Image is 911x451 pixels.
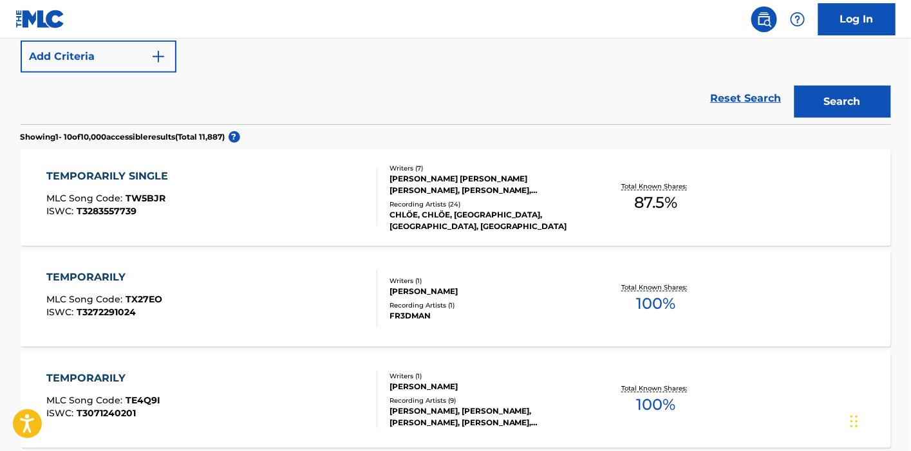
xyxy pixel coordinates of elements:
[46,394,126,406] span: MLC Song Code :
[622,383,691,393] p: Total Known Shares:
[21,351,891,448] a: TEMPORARILYMLC Song Code:TE4Q9IISWC:T3071240201Writers (1)[PERSON_NAME]Recording Artists (9)[PERS...
[390,163,584,173] div: Writers ( 7 )
[390,300,584,310] div: Recording Artists ( 1 )
[77,205,136,217] span: T3283557739
[15,10,65,28] img: MLC Logo
[704,84,788,113] a: Reset Search
[46,192,126,204] span: MLC Song Code :
[751,6,777,32] a: Public Search
[46,169,174,184] div: TEMPORARILY SINGLE
[126,293,162,305] span: TX27EO
[390,209,584,232] div: CHLÖE, CHLÖE, [GEOGRAPHIC_DATA], [GEOGRAPHIC_DATA], [GEOGRAPHIC_DATA]
[390,371,584,381] div: Writers ( 1 )
[818,3,896,35] a: Log In
[46,270,162,285] div: TEMPORARILY
[390,381,584,392] div: [PERSON_NAME]
[126,192,165,204] span: TW5BJR
[390,199,584,209] div: Recording Artists ( 24 )
[21,131,225,143] p: Showing 1 - 10 of 10,000 accessible results (Total 11,887 )
[635,191,678,214] span: 87.5 %
[21,1,891,124] form: Search Form
[390,405,584,428] div: [PERSON_NAME], [PERSON_NAME], [PERSON_NAME], [PERSON_NAME], [PERSON_NAME]
[390,310,584,322] div: FR3DMAN
[790,12,805,27] img: help
[46,205,77,217] span: ISWC :
[21,149,891,246] a: TEMPORARILY SINGLEMLC Song Code:TW5BJRISWC:T3283557739Writers (7)[PERSON_NAME] [PERSON_NAME] [PER...
[46,407,77,419] span: ISWC :
[637,292,676,315] span: 100 %
[21,250,891,347] a: TEMPORARILYMLC Song Code:TX27EOISWC:T3272291024Writers (1)[PERSON_NAME]Recording Artists (1)FR3DM...
[390,396,584,405] div: Recording Artists ( 9 )
[21,41,176,73] button: Add Criteria
[622,282,691,292] p: Total Known Shares:
[756,12,772,27] img: search
[637,393,676,416] span: 100 %
[785,6,811,32] div: Help
[126,394,160,406] span: TE4Q9I
[151,49,166,64] img: 9d2ae6d4665cec9f34b9.svg
[622,181,691,191] p: Total Known Shares:
[850,402,858,441] div: Drag
[77,407,136,419] span: T3071240201
[390,173,584,196] div: [PERSON_NAME] [PERSON_NAME] [PERSON_NAME], [PERSON_NAME], [PERSON_NAME], [PERSON_NAME], [PERSON_N...
[46,371,160,386] div: TEMPORARILY
[390,276,584,286] div: Writers ( 1 )
[390,286,584,297] div: [PERSON_NAME]
[229,131,240,143] span: ?
[847,389,911,451] iframe: Chat Widget
[46,306,77,318] span: ISWC :
[77,306,136,318] span: T3272291024
[794,86,891,118] button: Search
[46,293,126,305] span: MLC Song Code :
